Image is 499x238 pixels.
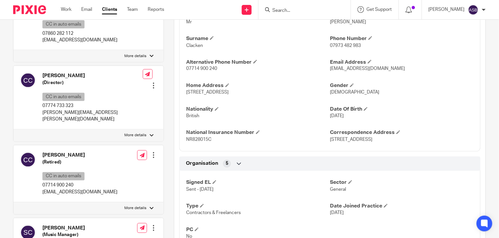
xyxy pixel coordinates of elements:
[81,6,92,13] a: Email
[186,106,330,113] h4: Nationality
[186,35,330,42] h4: Surname
[148,6,164,13] a: Reports
[186,59,330,66] h4: Alternative Phone Number
[330,59,474,66] h4: Email Address
[330,35,474,42] h4: Phone Number
[102,6,117,13] a: Clients
[186,114,199,119] span: British
[42,37,117,43] p: [EMAIL_ADDRESS][DOMAIN_NAME]
[42,73,143,79] h4: [PERSON_NAME]
[61,6,71,13] a: Work
[42,172,85,181] p: CC in auto emails
[42,189,117,196] p: [EMAIL_ADDRESS][DOMAIN_NAME]
[42,80,143,86] h5: (Director)
[186,90,229,95] span: [STREET_ADDRESS]
[226,161,228,167] span: 5
[186,227,330,233] h4: PC
[42,225,117,232] h4: [PERSON_NAME]
[42,20,85,29] p: CC in auto emails
[330,187,346,192] span: General
[330,179,474,186] h4: Sector
[330,67,405,71] span: [EMAIL_ADDRESS][DOMAIN_NAME]
[330,203,474,210] h4: Date Joined Practice
[186,20,192,24] span: Mr
[124,54,146,59] p: More details
[186,203,330,210] h4: Type
[186,211,241,215] span: Contractors & Freelancers
[330,129,474,136] h4: Correspondence Address
[186,129,330,136] h4: National Insurance Number
[42,182,117,189] p: 07714 900 240
[272,8,331,14] input: Search
[330,90,379,95] span: [DEMOGRAPHIC_DATA]
[127,6,138,13] a: Team
[186,67,217,71] span: 07714 900 240
[468,5,479,15] img: svg%3E
[42,152,117,159] h4: [PERSON_NAME]
[429,6,465,13] p: [PERSON_NAME]
[186,43,203,48] span: Clacken
[186,138,212,142] span: NR828015C
[330,211,344,215] span: [DATE]
[124,133,146,138] p: More details
[42,159,117,166] h5: (Retired)
[186,160,218,167] span: Organisation
[367,7,392,12] span: Get Support
[186,179,330,186] h4: Signed EL
[42,30,117,37] p: 07860 282 112
[20,73,36,88] img: svg%3E
[330,114,344,119] span: [DATE]
[330,82,474,89] h4: Gender
[13,5,46,14] img: Pixie
[42,103,143,109] p: 07774 733 323
[186,82,330,89] h4: Home Address
[330,138,372,142] span: [STREET_ADDRESS]
[186,187,213,192] span: Sent - [DATE]
[330,43,361,48] span: 07973 482 983
[330,20,366,24] span: [PERSON_NAME]
[124,206,146,211] p: More details
[42,93,85,101] p: CC in auto emails
[42,110,143,123] p: [PERSON_NAME][EMAIL_ADDRESS][PERSON_NAME][DOMAIN_NAME]
[20,152,36,168] img: svg%3E
[330,106,474,113] h4: Date Of Birth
